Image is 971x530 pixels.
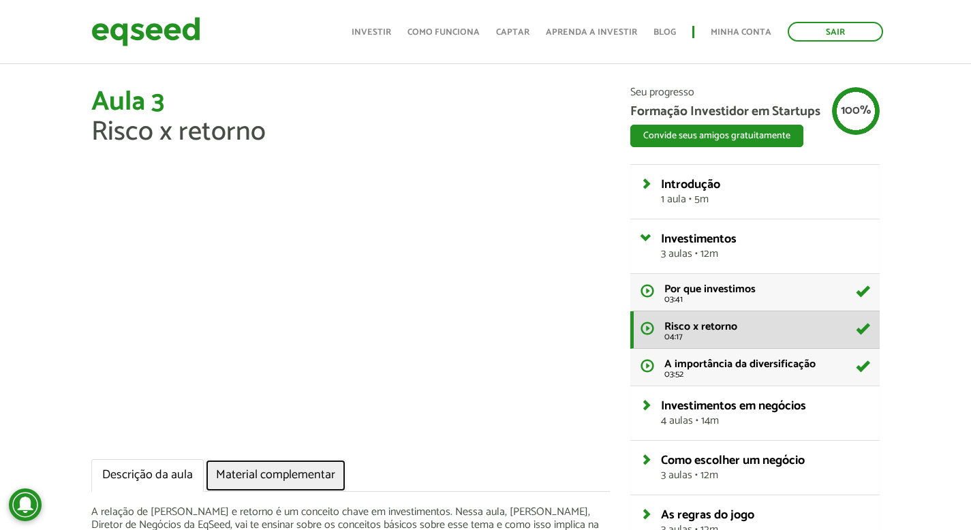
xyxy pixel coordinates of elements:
span: Como escolher um negócio [661,450,805,471]
span: As regras do jogo [661,505,754,525]
iframe: Risco x retorno [91,161,611,452]
a: Investimentos em negócios4 aulas • 14m [661,400,869,426]
a: Investimentos3 aulas • 12m [661,233,869,260]
span: Investimentos em negócios [661,396,806,416]
span: Risco x retorno [91,110,266,155]
span: A importância da diversificação [664,355,816,373]
span: 3 aulas • 12m [661,470,869,481]
a: Como escolher um negócio3 aulas • 12m [661,454,869,481]
span: 03:52 [664,370,869,379]
a: Introdução1 aula • 5m [661,178,869,205]
a: Minha conta [711,28,771,37]
span: Risco x retorno [664,317,737,336]
a: Captar [496,28,529,37]
a: A importância da diversificação 03:52 [630,349,880,386]
span: 04:17 [664,332,869,341]
a: Por que investimos 03:41 [630,274,880,311]
span: Investimentos [661,229,737,249]
span: 1 aula • 5m [661,194,869,205]
a: Blog [653,28,676,37]
a: Aprenda a investir [546,28,637,37]
span: Por que investimos [664,280,756,298]
span: 03:41 [664,295,869,304]
span: 3 aulas • 12m [661,249,869,260]
a: Investir [352,28,391,37]
span: 4 aulas • 14m [661,416,869,426]
span: Aula 3 [91,80,164,125]
a: Como funciona [407,28,480,37]
span: Formação Investidor em Startups [630,105,880,118]
span: Seu progresso [630,87,880,98]
a: Material complementar [205,459,346,492]
span: Introdução [661,174,720,195]
img: EqSeed [91,14,200,50]
a: Descrição da aula [91,459,204,492]
a: Risco x retorno 04:17 [630,311,880,349]
a: Sair [788,22,883,42]
button: Convide seus amigos gratuitamente [630,125,803,147]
